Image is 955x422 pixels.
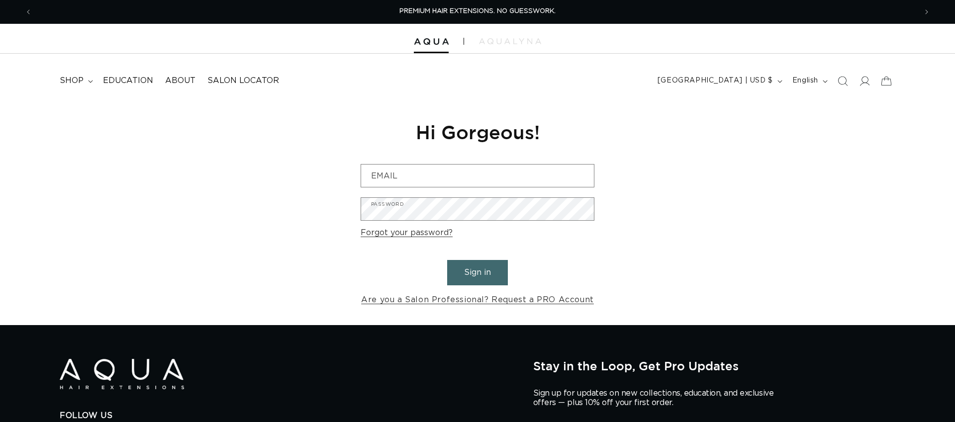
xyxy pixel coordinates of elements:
[447,260,508,285] button: Sign in
[159,70,201,92] a: About
[97,70,159,92] a: Education
[60,76,84,86] span: shop
[361,165,594,187] input: Email
[165,76,195,86] span: About
[786,72,832,90] button: English
[414,38,449,45] img: Aqua Hair Extensions
[399,8,556,14] span: PREMIUM HAIR EXTENSIONS. NO GUESSWORK.
[103,76,153,86] span: Education
[658,76,773,86] span: [GEOGRAPHIC_DATA] | USD $
[361,226,453,240] a: Forgot your password?
[533,389,782,408] p: Sign up for updates on new collections, education, and exclusive offers — plus 10% off your first...
[361,293,594,307] a: Are you a Salon Professional? Request a PRO Account
[652,72,786,90] button: [GEOGRAPHIC_DATA] | USD $
[17,2,39,21] button: Previous announcement
[916,2,938,21] button: Next announcement
[54,70,97,92] summary: shop
[201,70,285,92] a: Salon Locator
[361,120,594,144] h1: Hi Gorgeous!
[832,70,854,92] summary: Search
[479,38,541,44] img: aqualyna.com
[792,76,818,86] span: English
[207,76,279,86] span: Salon Locator
[60,411,518,421] h2: Follow Us
[60,359,184,389] img: Aqua Hair Extensions
[533,359,895,373] h2: Stay in the Loop, Get Pro Updates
